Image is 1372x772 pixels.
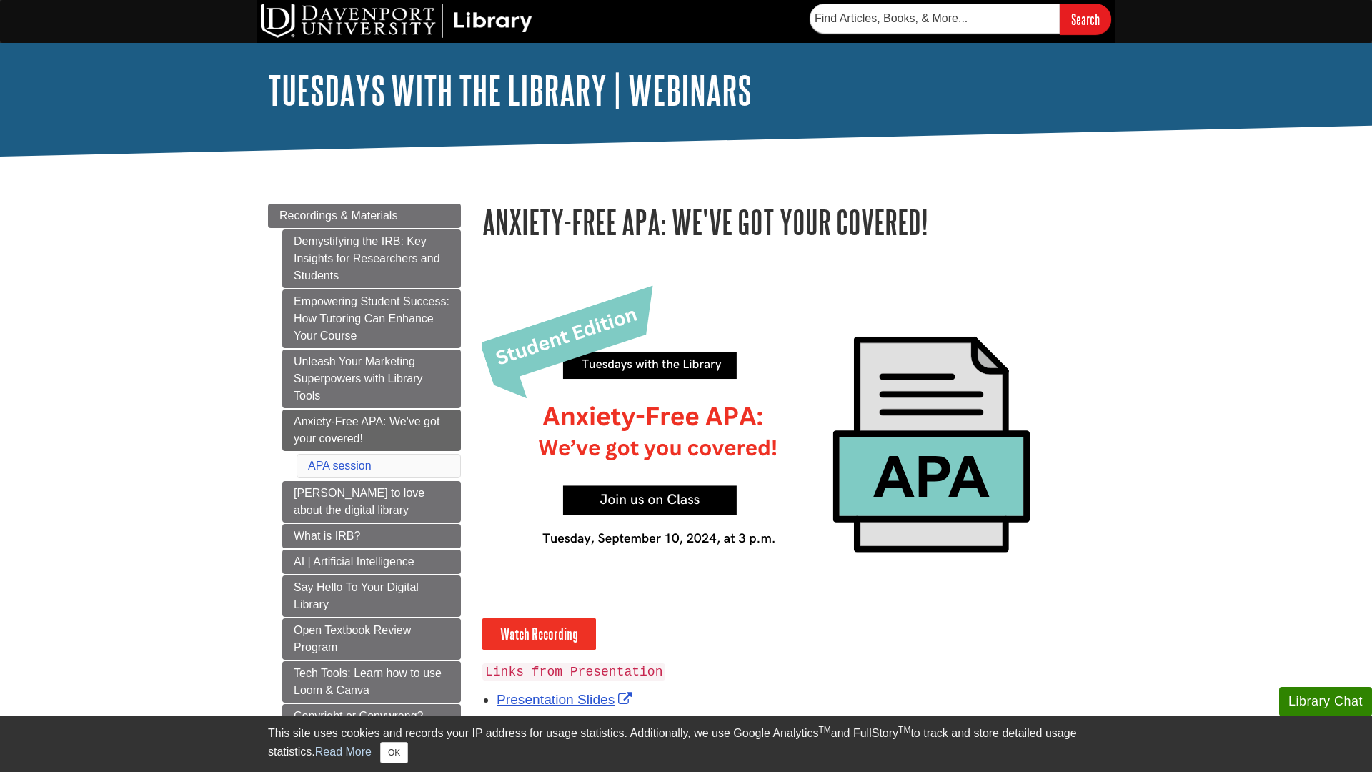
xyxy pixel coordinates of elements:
[482,663,665,681] code: Links from Presentation
[282,661,461,703] a: Tech Tools: Learn how to use Loom & Canva
[482,618,596,650] a: Watch Recording
[810,4,1111,34] form: Searches DU Library's articles, books, and more
[279,209,397,222] span: Recordings & Materials
[380,742,408,763] button: Close
[1060,4,1111,34] input: Search
[482,272,1097,618] img: tuesdays with the library
[282,704,461,728] a: Copyright or Copywrong?
[282,229,461,288] a: Demystifying the IRB: Key Insights for Researchers and Students
[497,692,635,707] a: Link opens in new window
[308,460,372,472] a: APA session
[810,4,1060,34] input: Find Articles, Books, & More...
[315,746,372,758] a: Read More
[282,575,461,617] a: Say Hello To Your Digital Library
[482,204,1104,240] h1: Anxiety-Free APA: We've got your covered!
[282,289,461,348] a: Empowering Student Success: How Tutoring Can Enhance Your Course
[282,550,461,574] a: AI | Artificial Intelligence
[282,481,461,523] a: [PERSON_NAME] to love about the digital library
[282,618,461,660] a: Open Textbook Review Program
[898,725,910,735] sup: TM
[282,410,461,451] a: Anxiety-Free APA: We've got your covered!
[268,725,1104,763] div: This site uses cookies and records your IP address for usage statistics. Additionally, we use Goo...
[282,524,461,548] a: What is IRB?
[282,350,461,408] a: Unleash Your Marketing Superpowers with Library Tools
[1279,687,1372,716] button: Library Chat
[268,68,752,112] a: Tuesdays with the Library | Webinars
[818,725,830,735] sup: TM
[261,4,532,38] img: DU Library
[268,204,461,228] a: Recordings & Materials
